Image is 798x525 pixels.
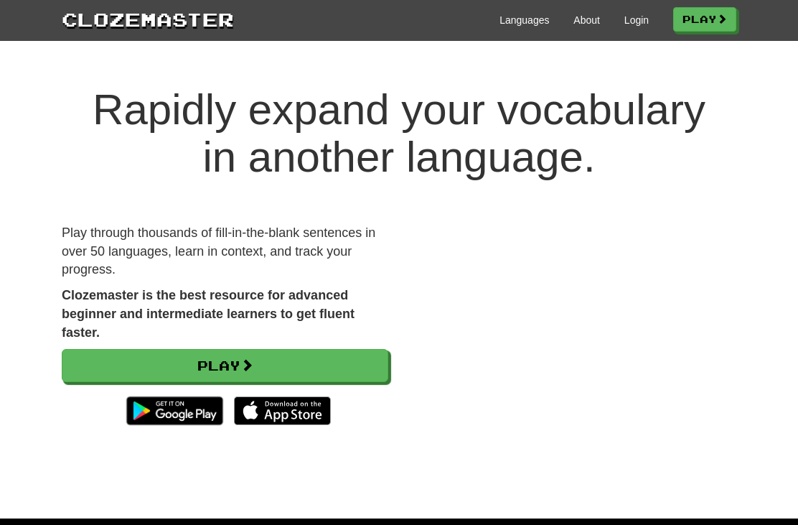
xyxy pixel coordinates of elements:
a: Play [673,7,736,32]
p: Play through thousands of fill-in-the-blank sentences in over 50 languages, learn in context, and... [62,224,388,279]
img: Download_on_the_App_Store_Badge_US-UK_135x40-25178aeef6eb6b83b96f5f2d004eda3bffbb37122de64afbaef7... [234,396,331,425]
a: Play [62,349,388,382]
a: Clozemaster [62,6,234,32]
a: Login [624,13,649,27]
a: About [573,13,600,27]
a: Languages [499,13,549,27]
img: Get it on Google Play [119,389,230,432]
strong: Clozemaster is the best resource for advanced beginner and intermediate learners to get fluent fa... [62,288,355,339]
